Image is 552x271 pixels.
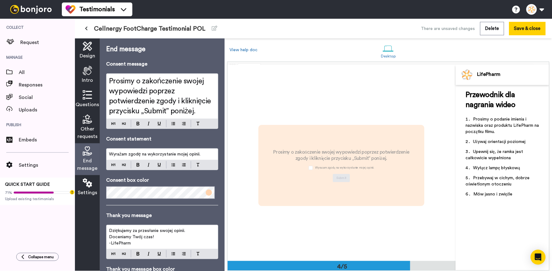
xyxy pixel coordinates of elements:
span: Other requests [77,125,97,140]
img: bold-mark.svg [136,122,140,126]
span: Upload existing testimonials [5,196,70,201]
p: Consent box color [106,176,218,184]
img: numbered-block.svg [182,162,186,167]
button: Collapse menu [16,253,59,261]
img: bold-mark.svg [136,252,140,256]
span: All [19,69,75,76]
img: bj-logo-header-white.svg [7,5,54,14]
span: QUICK START GUIDE [5,182,50,187]
span: Responses [19,81,75,89]
span: Settings [78,189,97,196]
img: clear-format.svg [196,122,200,126]
button: Submit [333,174,350,182]
span: Doceniamy Twój czas! [109,235,154,239]
img: heading-two-block.svg [122,162,126,167]
img: italic-mark.svg [147,122,150,126]
span: Przebywaj w cichym, dobrze oświetlonym otoczeniu [466,176,531,186]
img: bulleted-block.svg [171,162,175,167]
span: Prosimy o zakończenie swojej wypowiedzi poprzez potwierdzenie zgody i kliknięcie przycisku „Submi... [274,150,411,161]
span: Questions [76,101,99,108]
p: Consent message [106,60,218,68]
img: heading-one-block.svg [111,251,115,256]
div: Tooltip anchor [69,190,75,195]
span: 71% [5,190,12,195]
div: There are unsaved changes [421,26,475,32]
span: Uploads [19,106,75,114]
span: Collapse menu [28,254,54,259]
img: clear-format.svg [196,252,200,256]
img: bulleted-block.svg [171,251,175,256]
span: Przewodnik dla nagrania wideo [466,91,517,109]
span: Social [19,94,75,101]
div: Open Intercom Messenger [531,250,546,265]
img: italic-mark.svg [147,163,150,167]
p: End message [106,45,218,54]
span: Testimonials [79,5,115,14]
span: Prosimy o podanie imienia i nazwiska oraz produktu LifePharm na początku filmu. [466,117,540,134]
img: heading-two-block.svg [122,121,126,126]
img: heading-two-block.svg [122,251,126,256]
img: underline-mark.svg [157,252,161,256]
span: Request [20,39,75,46]
img: bold-mark.svg [136,163,140,167]
img: clear-format.svg [196,163,200,167]
span: Prosimy o zakończenie swojej wypowiedzi poprzez potwierdzenie zgody i kliknięcie przycisku „Submi... [109,77,213,115]
img: numbered-block.svg [182,251,186,256]
span: Upewnij się, że ramka jest całkowicie wypełniona [466,150,525,160]
span: -LifePharm [109,241,131,245]
p: Thank you message [106,212,218,219]
button: Save & close [509,22,546,35]
img: underline-mark.svg [157,122,161,126]
img: italic-mark.svg [147,252,150,256]
span: Wyrażam zgodę na wykorzystanie mojej opinii. [109,152,200,156]
span: Design [80,52,95,60]
a: Desktop [378,40,399,62]
div: Desktop [381,54,396,58]
img: tm-color.svg [66,4,76,14]
img: underline-mark.svg [157,163,161,167]
span: Dziękujemy za przesłanie swojej opinii. [109,229,185,233]
img: heading-one-block.svg [111,162,115,167]
a: View help doc [230,48,258,52]
span: Mów jasno i zwięźle [474,192,513,196]
span: Settings [19,161,75,169]
span: Wyrażam zgodę na wykorzystanie mojej opinii. [315,166,374,169]
span: Wyłącz lampę błyskową [473,166,520,170]
img: bulleted-block.svg [171,121,175,126]
img: numbered-block.svg [182,121,186,126]
p: Consent statement [106,135,218,143]
img: Profile Image [459,67,474,82]
span: Cellnergy FootCharge Testimonial POL [94,24,205,33]
span: Intro [82,76,93,84]
span: Embeds [19,136,75,144]
span: End message [77,157,98,172]
button: Delete [480,22,504,35]
div: LifePharm [477,71,549,77]
span: Używaj orientacji poziomej [473,140,526,144]
img: heading-one-block.svg [111,121,115,126]
div: 4/5 [327,262,357,271]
